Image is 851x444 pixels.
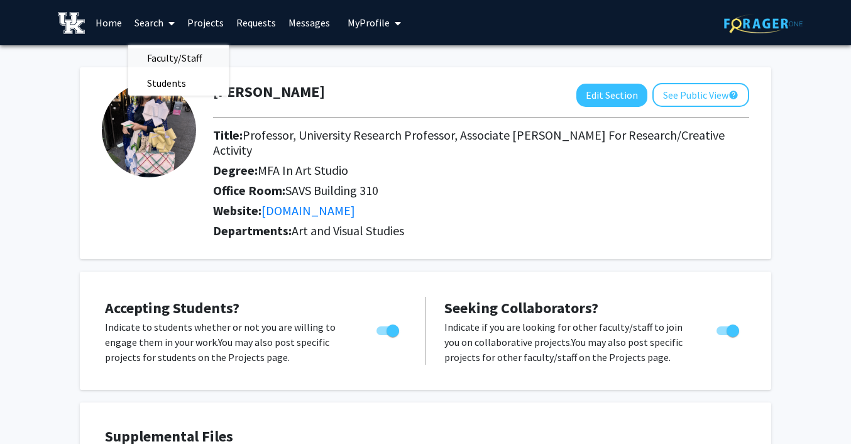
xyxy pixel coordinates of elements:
[105,319,353,365] p: Indicate to students whether or not you are willing to engage them in your work. You may also pos...
[213,83,325,101] h1: [PERSON_NAME]
[213,183,749,198] h2: Office Room:
[230,1,282,45] a: Requests
[444,319,693,365] p: Indicate if you are looking for other faculty/staff to join you on collaborative projects. You ma...
[728,87,738,103] mat-icon: help
[213,128,749,158] h2: Title:
[444,298,598,318] span: Seeking Collaborators?
[9,387,53,435] iframe: Chat
[371,319,406,338] div: Toggle
[128,74,229,92] a: Students
[652,83,749,107] button: See Public View
[181,1,230,45] a: Projects
[102,83,196,177] img: Profile Picture
[213,163,749,178] h2: Degree:
[348,16,390,29] span: My Profile
[128,45,221,70] span: Faculty/Staff
[128,70,205,96] span: Students
[724,14,803,33] img: ForagerOne Logo
[58,12,85,34] img: University of Kentucky Logo
[128,1,181,45] a: Search
[292,223,404,238] span: Art and Visual Studies
[105,298,239,318] span: Accepting Students?
[204,223,759,238] h2: Departments:
[282,1,336,45] a: Messages
[261,203,355,218] a: Opens in a new tab
[258,162,348,178] span: MFA In Art Studio
[89,1,128,45] a: Home
[711,319,746,338] div: Toggle
[128,48,229,67] a: Faculty/Staff
[213,203,749,218] h2: Website:
[213,127,725,158] span: Professor, University Research Professor, Associate [PERSON_NAME] For Research/Creative Activity
[285,182,378,198] span: SAVS Building 310
[576,84,647,107] button: Edit Section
